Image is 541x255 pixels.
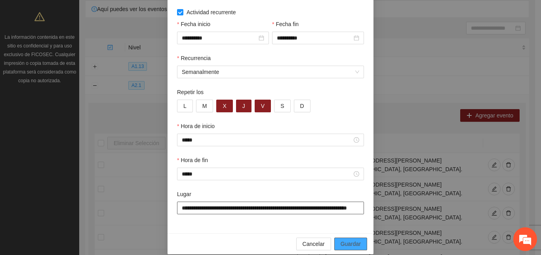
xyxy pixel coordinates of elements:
span: Semanalmente [182,66,359,78]
button: Cancelar [296,238,331,250]
div: Chatee con nosotros ahora [41,40,133,51]
span: L [183,102,187,110]
span: Actividad recurrente [183,8,239,17]
span: V [261,102,265,110]
input: Fecha inicio [182,34,257,42]
div: Minimizar ventana de chat en vivo [130,4,149,23]
button: V [255,100,271,112]
span: D [300,102,304,110]
input: Lugar [177,202,364,214]
label: Recurrencia [177,54,211,62]
button: D [294,100,311,112]
label: Repetir los [177,88,204,96]
label: Hora de fin [177,156,208,164]
span: Cancelar [303,240,325,248]
button: J [236,100,251,112]
button: L [177,100,193,112]
span: Guardar [341,240,361,248]
button: S [274,100,290,112]
span: J [242,102,245,110]
button: M [196,100,213,112]
label: Lugar [177,190,191,198]
input: Fecha fin [277,34,352,42]
span: S [280,102,284,110]
button: X [216,100,232,112]
span: X [223,102,226,110]
textarea: Escriba su mensaje y pulse “Intro” [4,170,151,198]
label: Hora de inicio [177,122,215,130]
input: Hora de inicio [182,136,352,144]
span: Estamos en línea. [46,83,109,162]
input: Hora de fin [182,170,352,178]
label: Fecha inicio [177,20,210,28]
label: Fecha fin [272,20,299,28]
span: M [202,102,207,110]
button: Guardar [334,238,367,250]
